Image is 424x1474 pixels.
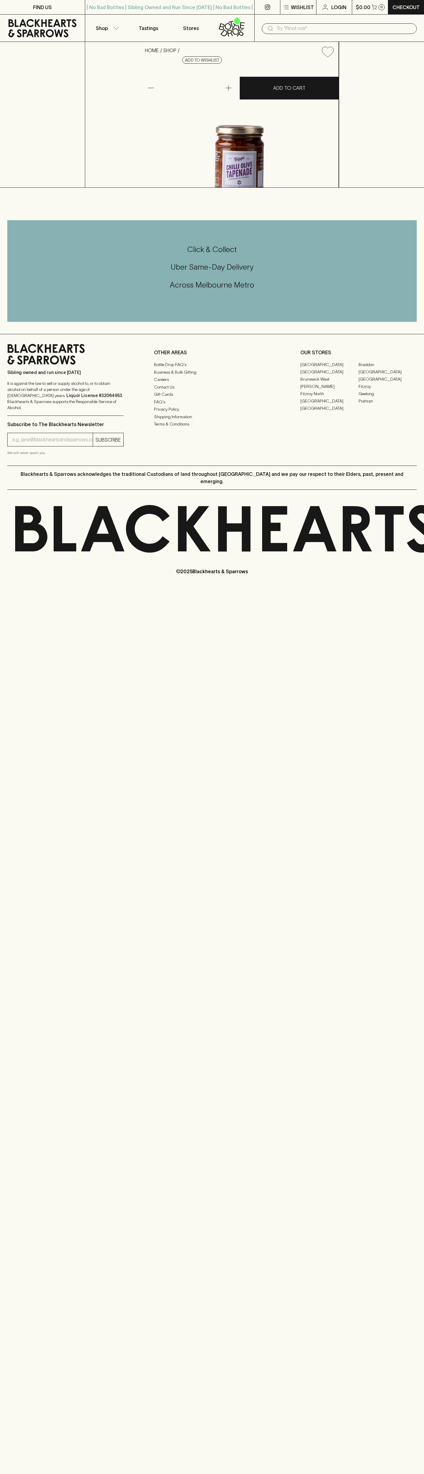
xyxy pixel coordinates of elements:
button: SUBSCRIBE [93,433,123,446]
a: HOME [145,48,159,53]
button: Add to wishlist [182,56,222,64]
p: Stores [183,25,199,32]
a: [GEOGRAPHIC_DATA] [300,397,359,405]
button: ADD TO CART [240,77,339,99]
img: 29624.png [140,62,339,187]
a: FAQ's [154,398,270,406]
a: [PERSON_NAME] [300,383,359,390]
p: It is against the law to sell or supply alcohol to, or to obtain alcohol on behalf of a person un... [7,380,124,411]
a: Prahran [359,397,417,405]
a: Fitzroy [359,383,417,390]
a: Brunswick West [300,375,359,383]
h5: Across Melbourne Metro [7,280,417,290]
a: Geelong [359,390,417,397]
p: Login [331,4,346,11]
a: [GEOGRAPHIC_DATA] [300,405,359,412]
input: Try "Pinot noir" [276,24,412,33]
p: 0 [380,5,383,9]
h5: Uber Same-Day Delivery [7,262,417,272]
p: We will never spam you [7,450,124,456]
a: Privacy Policy [154,406,270,413]
a: Contact Us [154,383,270,391]
button: Shop [85,15,128,42]
a: Stores [170,15,212,42]
input: e.g. jane@blackheartsandsparrows.com.au [12,435,93,445]
p: Wishlist [291,4,314,11]
p: Subscribe to The Blackhearts Newsletter [7,421,124,428]
p: Shop [96,25,108,32]
p: ADD TO CART [273,84,305,92]
p: $0.00 [356,4,370,11]
a: Business & Bulk Gifting [154,368,270,376]
p: Checkout [392,4,420,11]
p: SUBSCRIBE [95,436,121,443]
button: Add to wishlist [319,44,336,60]
div: Call to action block [7,220,417,322]
a: [GEOGRAPHIC_DATA] [359,368,417,375]
p: OUR STORES [300,349,417,356]
strong: Liquor License #32064953 [66,393,122,398]
a: [GEOGRAPHIC_DATA] [300,361,359,368]
p: Sibling owned and run since [DATE] [7,369,124,375]
a: [GEOGRAPHIC_DATA] [359,375,417,383]
h5: Click & Collect [7,244,417,254]
a: Shipping Information [154,413,270,420]
a: Bottle Drop FAQ's [154,361,270,368]
a: Braddon [359,361,417,368]
p: Blackhearts & Sparrows acknowledges the traditional Custodians of land throughout [GEOGRAPHIC_DAT... [12,470,412,485]
a: Fitzroy North [300,390,359,397]
a: Careers [154,376,270,383]
a: Gift Cards [154,391,270,398]
p: Tastings [139,25,158,32]
a: Terms & Conditions [154,421,270,428]
p: FIND US [33,4,52,11]
a: [GEOGRAPHIC_DATA] [300,368,359,375]
a: Tastings [127,15,170,42]
p: OTHER AREAS [154,349,270,356]
a: SHOP [163,48,176,53]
